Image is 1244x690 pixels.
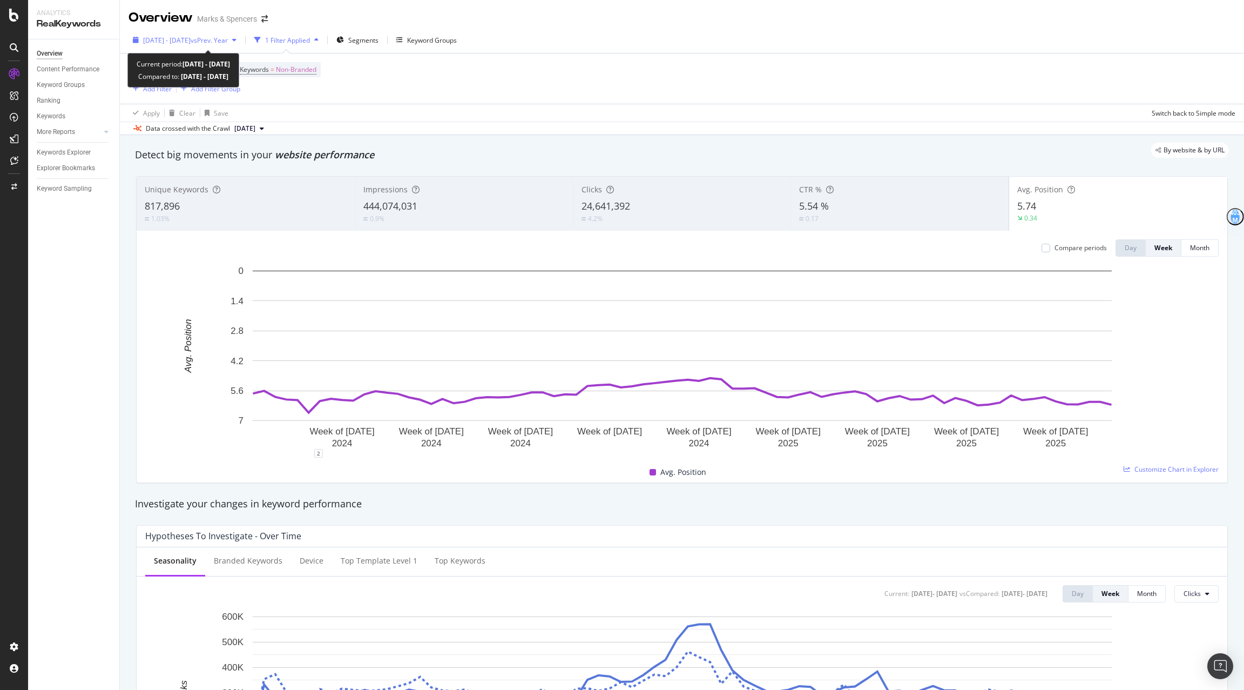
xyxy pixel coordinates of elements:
text: 500K [222,637,244,647]
div: 4.2% [588,214,603,223]
button: [DATE] - [DATE]vsPrev. Year [129,31,241,49]
span: 444,074,031 [363,199,417,212]
a: Keyword Groups [37,79,112,91]
text: 4.2 [231,356,244,366]
span: By website & by URL [1164,147,1225,153]
div: Data crossed with the Crawl [146,124,230,133]
button: Month [1128,585,1166,602]
text: 2025 [956,438,977,448]
text: Week of [DATE] [934,426,999,437]
button: Month [1181,239,1219,257]
span: Keywords [240,65,269,74]
div: Apply [143,109,160,118]
div: Explorer Bookmarks [37,163,95,174]
div: [DATE] - [DATE] [1002,589,1047,598]
a: Overview [37,48,112,59]
text: 2024 [421,438,442,448]
text: 600K [222,612,244,622]
div: [DATE] - [DATE] [911,589,957,598]
button: Save [200,104,228,122]
span: = [271,65,274,74]
img: Equal [799,217,803,220]
div: 2 [314,449,323,458]
span: 817,896 [145,199,180,212]
a: Ranking [37,95,112,106]
div: Keyword Sampling [37,183,92,195]
text: Week of [DATE] [666,426,731,437]
div: Day [1125,243,1137,252]
b: [DATE] - [DATE] [182,59,230,69]
a: Keyword Sampling [37,183,112,195]
button: Keyword Groups [392,31,461,49]
text: 2025 [778,438,799,448]
a: Explorer Bookmarks [37,163,112,174]
span: Avg. Position [1017,184,1063,195]
div: Top Keywords [435,555,485,566]
div: Top Template Level 1 [341,555,417,566]
div: Open Intercom Messenger [1207,653,1233,679]
div: Clear [179,109,195,118]
a: Content Performance [37,64,112,75]
div: Device [300,555,323,566]
div: Week [1101,589,1119,598]
a: Keywords [37,111,112,122]
text: 2024 [332,438,353,448]
span: Segments [348,36,378,45]
button: Week [1093,585,1128,602]
div: Keyword Groups [407,36,457,45]
div: Overview [37,48,63,59]
span: Non-Branded [276,62,316,77]
span: 2025 Aug. 16th [234,124,255,133]
span: CTR % [799,184,822,195]
div: Keywords Explorer [37,147,91,158]
div: 0.34 [1024,213,1037,223]
text: Week of [DATE] [399,426,464,437]
b: [DATE] - [DATE] [179,72,228,81]
text: Week of [DATE] [488,426,553,437]
div: Hypotheses to Investigate - Over Time [145,531,301,541]
div: Keyword Groups [37,79,85,91]
button: Day [1115,239,1146,257]
span: Clicks [1184,589,1201,598]
div: Compare periods [1054,243,1107,252]
text: 7 [239,416,244,426]
div: Content Performance [37,64,99,75]
div: 1.03% [151,214,170,223]
text: 0 [239,266,244,276]
span: Customize Chart in Explorer [1134,465,1219,474]
text: 2.8 [231,326,244,336]
text: 1.4 [231,296,244,306]
text: 2024 [689,438,709,448]
div: RealKeywords [37,18,111,30]
text: 2025 [867,438,888,448]
text: Avg. Position [183,319,193,373]
span: Unique Keywords [145,184,208,195]
div: Overview [129,9,193,27]
div: vs Compared : [959,589,999,598]
img: Equal [363,217,368,220]
div: 1 Filter Applied [265,36,310,45]
div: Day [1072,589,1084,598]
span: 24,641,392 [582,199,630,212]
div: Analytics [37,9,111,18]
text: Week of [DATE] [309,426,374,437]
button: Add Filter [129,82,172,95]
div: Compared to: [138,70,228,83]
button: 1 Filter Applied [250,31,323,49]
text: Week of [DATE] [1023,426,1088,437]
div: Investigate your changes in keyword performance [135,497,1229,511]
div: legacy label [1151,143,1229,158]
div: Month [1190,243,1209,252]
img: Equal [582,217,586,220]
span: Impressions [363,184,408,195]
button: Add Filter Group [177,82,240,95]
div: Week [1154,243,1172,252]
text: 5.6 [231,386,244,396]
button: Week [1146,239,1181,257]
svg: A chart. [145,265,1219,453]
img: Equal [145,217,149,220]
text: 2024 [510,438,531,448]
div: Keywords [37,111,65,122]
button: Clear [165,104,195,122]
